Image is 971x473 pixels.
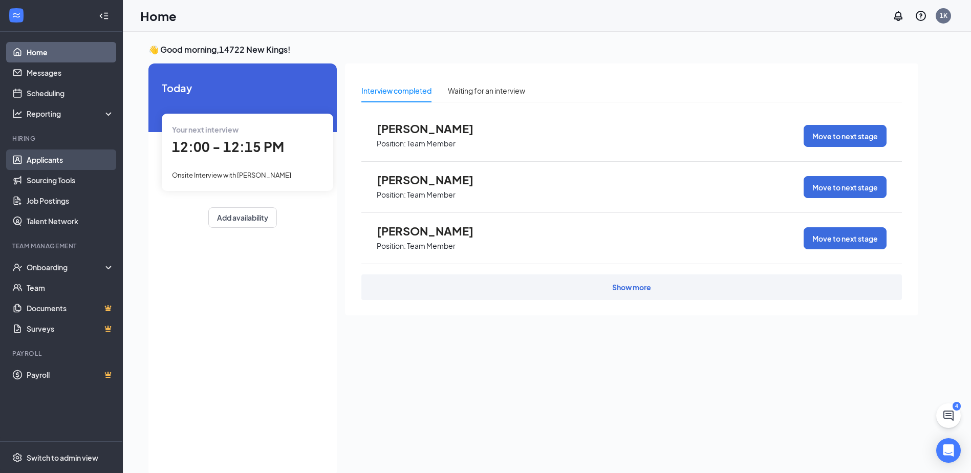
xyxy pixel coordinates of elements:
span: Your next interview [172,125,239,134]
div: Open Intercom Messenger [936,438,961,463]
svg: UserCheck [12,262,23,272]
svg: WorkstreamLogo [11,10,21,20]
span: [PERSON_NAME] [377,173,489,186]
svg: Analysis [12,109,23,119]
span: Today [162,80,323,96]
h1: Home [140,7,177,25]
svg: QuestionInfo [915,10,927,22]
div: Interview completed [361,85,431,96]
button: Move to next stage [804,176,887,198]
div: Reporting [27,109,115,119]
a: PayrollCrown [27,364,114,385]
a: Home [27,42,114,62]
a: Scheduling [27,83,114,103]
button: Move to next stage [804,227,887,249]
p: Position: [377,190,406,200]
p: Team Member [407,190,456,200]
a: Messages [27,62,114,83]
span: [PERSON_NAME] [377,122,489,135]
div: Payroll [12,349,112,358]
div: Show more [612,282,651,292]
svg: Collapse [99,11,109,21]
div: Hiring [12,134,112,143]
div: Switch to admin view [27,453,98,463]
div: 1K [940,11,947,20]
a: Team [27,277,114,298]
svg: Notifications [892,10,904,22]
a: DocumentsCrown [27,298,114,318]
a: Applicants [27,149,114,170]
p: Position: [377,241,406,251]
span: 12:00 - 12:15 PM [172,138,284,155]
svg: ChatActive [942,410,955,422]
a: Sourcing Tools [27,170,114,190]
button: Add availability [208,207,277,228]
div: Onboarding [27,262,105,272]
button: Move to next stage [804,125,887,147]
a: SurveysCrown [27,318,114,339]
span: [PERSON_NAME] [377,224,489,238]
div: Waiting for an interview [448,85,525,96]
button: ChatActive [936,403,961,428]
span: Onsite Interview with [PERSON_NAME] [172,171,291,179]
div: Team Management [12,242,112,250]
a: Talent Network [27,211,114,231]
a: Job Postings [27,190,114,211]
svg: Settings [12,453,23,463]
p: Team Member [407,241,456,251]
p: Position: [377,139,406,148]
h3: 👋 Good morning, 14722 New Kings ! [148,44,918,55]
div: 4 [953,402,961,411]
p: Team Member [407,139,456,148]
